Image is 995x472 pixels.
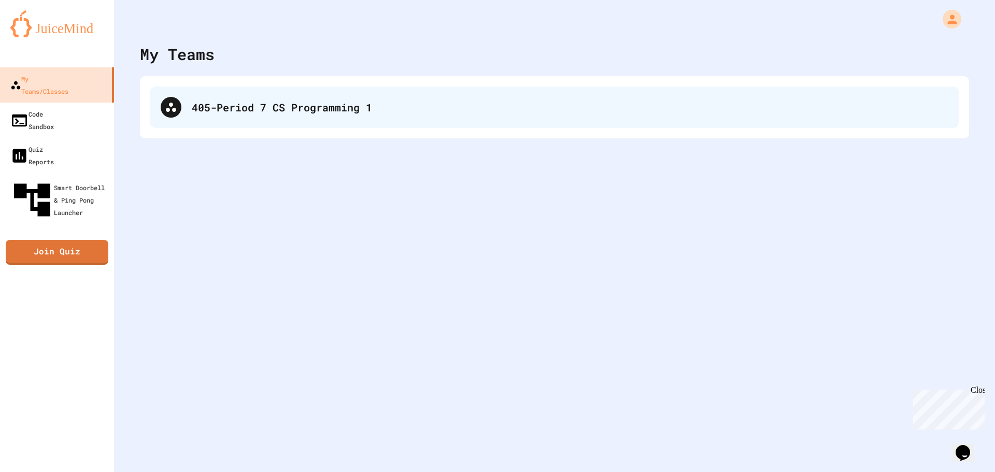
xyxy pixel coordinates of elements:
img: logo-orange.svg [10,10,104,37]
div: Code Sandbox [10,108,54,133]
div: My Teams [140,42,215,66]
iframe: chat widget [909,385,985,430]
a: Join Quiz [6,240,108,265]
div: 405-Period 7 CS Programming 1 [150,87,959,128]
div: Smart Doorbell & Ping Pong Launcher [10,178,110,222]
div: My Teams/Classes [10,73,68,97]
div: Quiz Reports [10,143,54,168]
iframe: chat widget [951,431,985,462]
div: 405-Period 7 CS Programming 1 [192,99,948,115]
div: Chat with us now!Close [4,4,72,66]
div: My Account [932,7,964,31]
